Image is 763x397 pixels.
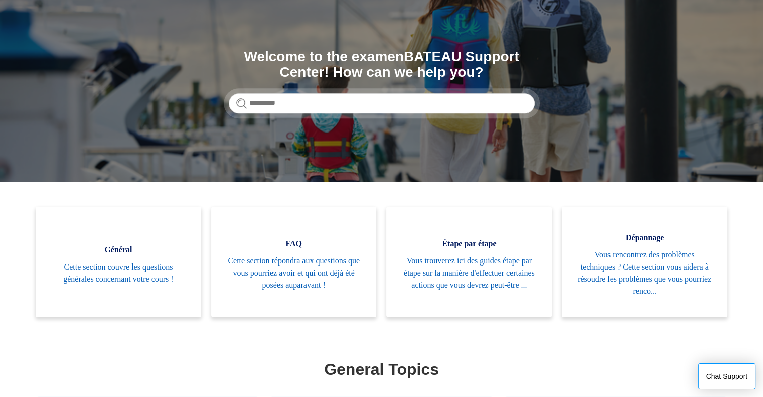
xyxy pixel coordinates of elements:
[577,249,712,297] span: Vous rencontrez des problèmes techniques ? Cette section vous aidera à résoudre les problèmes que...
[211,207,377,317] a: FAQ Cette section répondra aux questions que vous pourriez avoir et qui ont déjà été posées aupar...
[577,232,712,244] span: Dépannage
[226,238,362,250] span: FAQ
[51,261,186,285] span: Cette section couvre les questions générales concernant votre cours !
[562,207,727,317] a: Dépannage Vous rencontrez des problèmes techniques ? Cette section vous aidera à résoudre les pro...
[386,207,552,317] a: Étape par étape Vous trouverez ici des guides étape par étape sur la manière d'effectuer certaine...
[38,357,725,381] h1: General Topics
[229,49,535,80] h1: Welcome to the examenBATEAU Support Center! How can we help you?
[401,238,537,250] span: Étape par étape
[226,255,362,291] span: Cette section répondra aux questions que vous pourriez avoir et qui ont déjà été posées auparavant !
[401,255,537,291] span: Vous trouverez ici des guides étape par étape sur la manière d'effectuer certaines actions que vo...
[51,244,186,256] span: Général
[36,207,201,317] a: Général Cette section couvre les questions générales concernant votre cours !
[698,363,756,389] button: Chat Support
[229,93,535,113] input: Rechercher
